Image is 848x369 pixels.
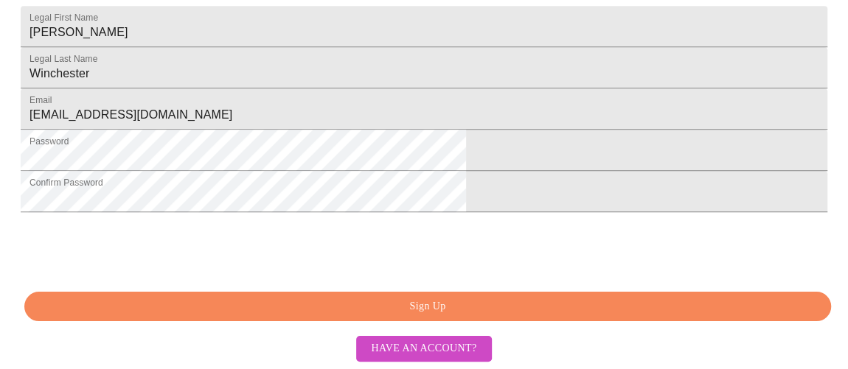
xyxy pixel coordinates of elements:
[356,336,491,362] button: Have an account?
[371,340,476,358] span: Have an account?
[24,292,831,322] button: Sign Up
[352,341,495,354] a: Have an account?
[41,298,814,316] span: Sign Up
[21,219,245,277] iframe: To enrich screen reader interactions, please activate Accessibility in Grammarly extension settings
